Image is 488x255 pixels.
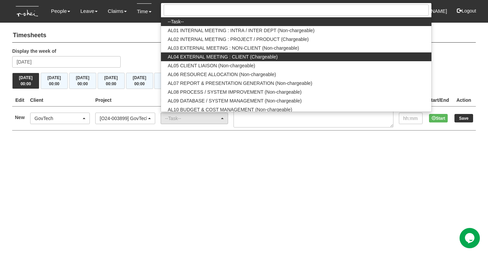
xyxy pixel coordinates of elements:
[137,3,151,19] a: Time
[69,73,96,89] button: [DATE]00:00
[460,228,481,248] iframe: chat widget
[80,3,98,19] a: Leave
[168,36,309,43] span: AL02 INTERNAL MEETING : PROJECT / PRODUCT (Chargeable)
[15,114,25,121] label: New
[158,94,231,107] th: Project Task
[168,97,302,104] span: AL09 DATABASE / SYSTEM MANAGEMENT (Non-chargeable)
[168,18,184,25] span: --Task--
[425,94,452,107] th: Start/End
[49,82,60,86] span: 00:00
[41,73,68,89] button: [DATE]00:00
[12,48,56,54] label: Display the week of
[164,4,429,16] input: Search
[27,94,93,107] th: Client
[126,73,153,89] button: [DATE]00:00
[12,29,476,43] h4: Timesheets
[95,113,155,124] button: [O24-003899] GovTech - ELP Executive Coaching
[12,73,39,89] button: [DATE]00:00
[168,45,299,51] span: AL03 EXTERNAL MEETING : NON-CLIENT (Non-chargeable)
[98,73,125,89] button: [DATE]00:00
[429,114,448,122] button: Start
[106,82,116,86] span: 00:00
[452,3,481,19] button: Logout
[35,115,82,122] div: GovTech
[30,113,90,124] button: GovTech
[168,62,255,69] span: AL05 CLIENT LIAISON (Non-chargeable)
[161,113,228,124] button: --Task--
[108,3,127,19] a: Claims
[168,106,292,113] span: AL10 BUDGET & COST MANAGEMENT (Non-chargeable)
[100,115,147,122] div: [O24-003899] GovTech - ELP Executive Coaching
[399,113,423,124] input: hh:mm
[454,114,473,122] input: Save
[12,94,27,107] th: Edit
[452,94,476,107] th: Action
[154,73,181,89] button: [DATE]00:00
[168,89,302,95] span: AL08 PROCESS / SYSTEM IMPROVEMENT (Non-chargeable)
[77,82,88,86] span: 00:00
[168,80,312,87] span: AL07 REPORT & PRESENTATION GENERATION (Non-chargeable)
[168,27,314,34] span: AL01 INTERNAL MEETING : INTRA / INTER DEPT (Non-chargeable)
[93,94,158,107] th: Project
[168,53,278,60] span: AL04 EXTERNAL MEETING : CLIENT (Chargeable)
[168,71,276,78] span: AL06 RESOURCE ALLOCATION (Non-chargeable)
[51,3,70,19] a: People
[134,82,145,86] span: 00:00
[21,82,31,86] span: 00:00
[12,73,476,89] div: Timesheet Week Summary
[165,115,220,122] div: --Task--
